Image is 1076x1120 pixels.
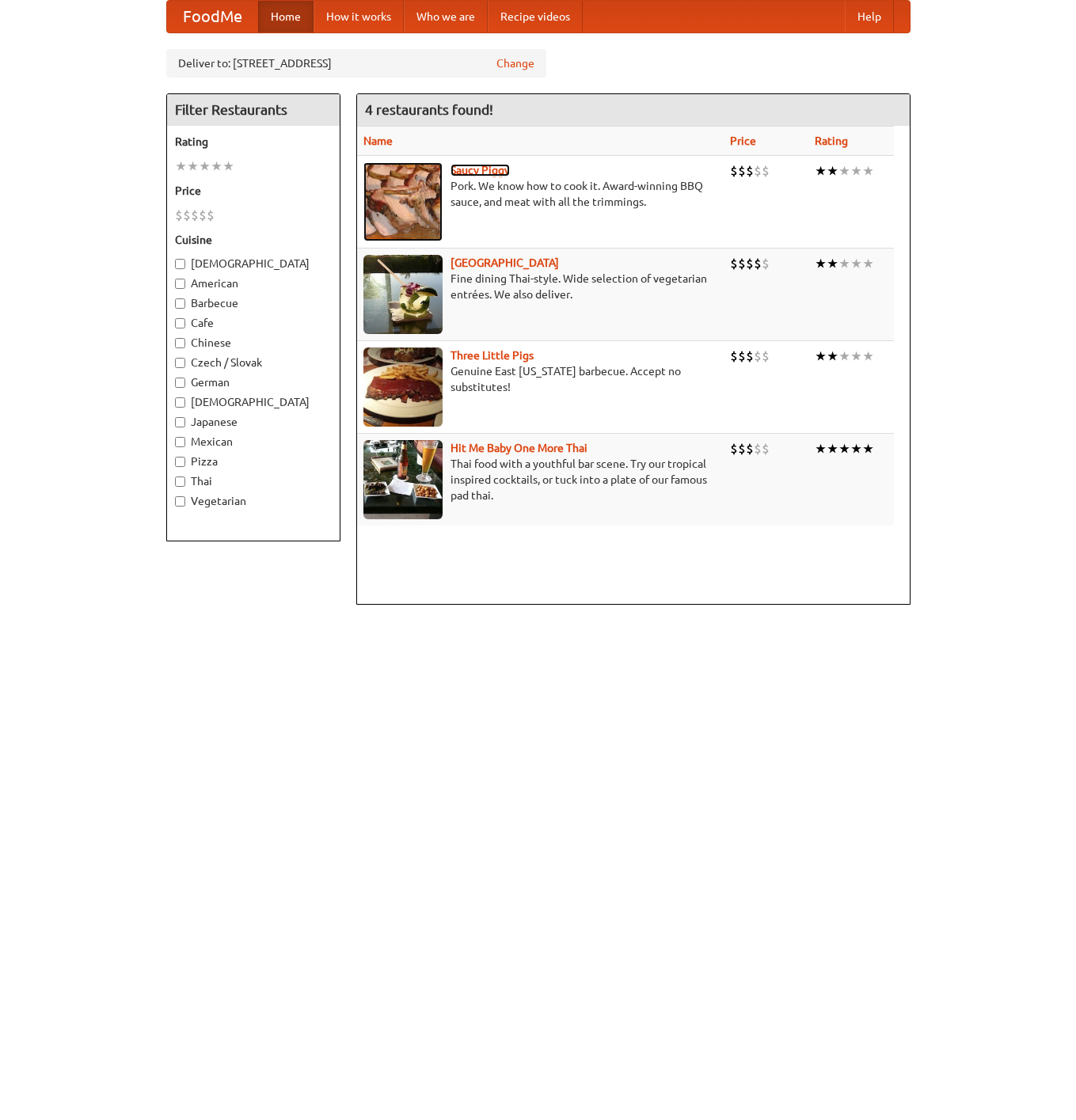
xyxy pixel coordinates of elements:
[167,1,258,32] a: FoodMe
[258,1,314,32] a: Home
[850,255,862,272] li: ★
[175,437,185,447] input: Mexican
[754,162,762,180] li: $
[850,162,862,180] li: ★
[827,255,838,272] li: ★
[175,279,185,289] input: American
[175,374,332,390] label: German
[815,162,827,180] li: ★
[175,259,185,269] input: [DEMOGRAPHIC_DATA]
[762,347,770,365] li: $
[451,164,510,177] a: Saucy Piggy
[862,255,874,272] li: ★
[363,363,718,395] p: Genuine East [US_STATE] barbecue. Accept no substitutes!
[754,440,762,457] li: $
[222,158,234,175] li: ★
[488,1,583,32] a: Recipe videos
[175,355,332,370] label: Czech / Slovak
[451,256,559,269] a: [GEOGRAPHIC_DATA]
[827,162,838,180] li: ★
[175,397,185,408] input: [DEMOGRAPHIC_DATA]
[365,102,493,117] ng-pluralize: 4 restaurants found!
[187,158,199,175] li: ★
[175,335,332,351] label: Chinese
[175,134,332,150] h5: Rating
[754,347,762,365] li: $
[191,207,199,224] li: $
[175,232,332,248] h5: Cuisine
[451,349,534,362] a: Three Little Pigs
[404,1,488,32] a: Who we are
[862,440,874,457] li: ★
[845,1,894,32] a: Help
[762,255,770,272] li: $
[363,135,393,147] a: Name
[762,440,770,457] li: $
[363,178,718,210] p: Pork. We know how to cook it. Award-winning BBQ sauce, and meat with all the trimmings.
[175,414,332,430] label: Japanese
[738,162,746,180] li: $
[862,347,874,365] li: ★
[746,347,754,365] li: $
[838,347,850,365] li: ★
[746,440,754,457] li: $
[850,347,862,365] li: ★
[730,440,738,457] li: $
[183,207,191,224] li: $
[175,358,185,368] input: Czech / Slovak
[815,255,827,272] li: ★
[838,440,850,457] li: ★
[363,347,443,427] img: littlepigs.jpg
[175,434,332,450] label: Mexican
[199,158,211,175] li: ★
[175,295,332,311] label: Barbecue
[314,1,404,32] a: How it works
[175,338,185,348] input: Chinese
[827,440,838,457] li: ★
[738,440,746,457] li: $
[730,347,738,365] li: $
[175,318,185,328] input: Cafe
[175,473,332,489] label: Thai
[175,158,187,175] li: ★
[363,271,718,302] p: Fine dining Thai-style. Wide selection of vegetarian entrées. We also deliver.
[175,256,332,271] label: [DEMOGRAPHIC_DATA]
[754,255,762,272] li: $
[496,55,534,71] a: Change
[175,275,332,291] label: American
[730,255,738,272] li: $
[175,378,185,388] input: German
[167,94,340,126] h4: Filter Restaurants
[738,347,746,365] li: $
[838,162,850,180] li: ★
[175,496,185,507] input: Vegetarian
[838,255,850,272] li: ★
[746,255,754,272] li: $
[363,456,718,503] p: Thai food with a youthful bar scene. Try our tropical inspired cocktails, or tuck into a plate of...
[451,442,587,454] a: Hit Me Baby One More Thai
[730,135,756,147] a: Price
[363,255,443,334] img: satay.jpg
[207,207,215,224] li: $
[175,394,332,410] label: [DEMOGRAPHIC_DATA]
[199,207,207,224] li: $
[746,162,754,180] li: $
[815,347,827,365] li: ★
[738,255,746,272] li: $
[862,162,874,180] li: ★
[175,457,185,467] input: Pizza
[363,440,443,519] img: babythai.jpg
[175,454,332,469] label: Pizza
[175,315,332,331] label: Cafe
[815,135,848,147] a: Rating
[211,158,222,175] li: ★
[815,440,827,457] li: ★
[175,493,332,509] label: Vegetarian
[166,49,546,78] div: Deliver to: [STREET_ADDRESS]
[730,162,738,180] li: $
[827,347,838,365] li: ★
[762,162,770,180] li: $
